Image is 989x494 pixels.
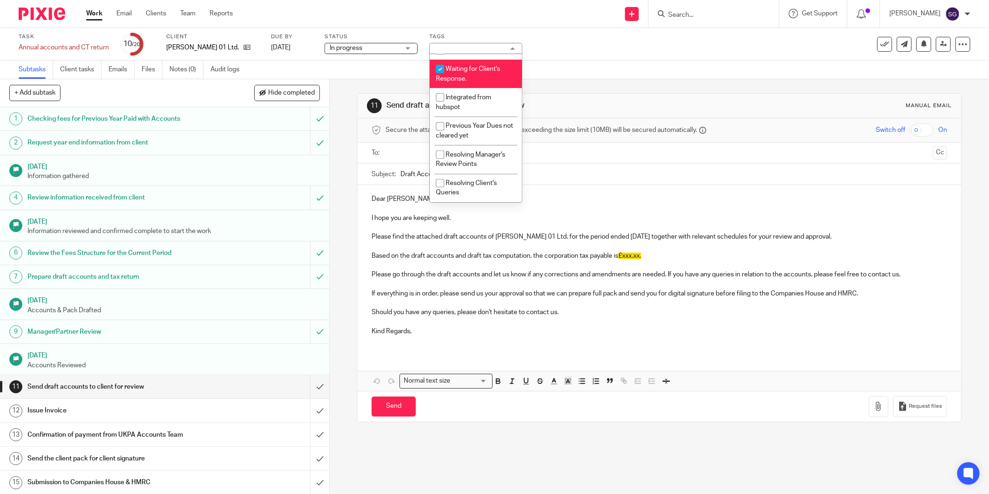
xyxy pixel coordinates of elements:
[893,396,947,417] button: Request files
[330,45,362,51] span: In progress
[372,289,947,298] p: If everything is in order, please send us your approval so that we can prepare full pack and send...
[802,10,838,17] span: Get Support
[169,61,203,79] a: Notes (0)
[116,9,132,18] a: Email
[372,213,947,223] p: I hope you are keeping well.
[9,137,22,150] div: 2
[146,9,166,18] a: Clients
[9,85,61,101] button: + Add subtask
[9,452,22,465] div: 14
[27,404,210,418] h1: Issue Invoice
[876,125,905,135] span: Switch off
[254,85,320,101] button: Hide completed
[9,380,22,393] div: 11
[142,61,163,79] a: Files
[27,428,210,442] h1: Confirmation of payment from UKPA Accounts Team
[27,160,320,172] h1: [DATE]
[933,146,947,160] button: Cc
[372,308,947,317] p: Should you have any queries, please don't hesitate to contact us.
[27,112,210,126] h1: Checking fees for Previous Year Paid with Accounts
[436,94,491,110] span: Integrated from hubspot
[367,98,382,113] div: 11
[9,112,22,125] div: 1
[372,194,947,204] p: Dear [PERSON_NAME],
[86,9,102,18] a: Work
[60,61,102,79] a: Client tasks
[372,270,947,279] p: Please go through the draft accounts and let us know if any corrections and amendments are needed...
[889,9,941,18] p: [PERSON_NAME]
[166,33,259,41] label: Client
[386,125,697,135] span: Secure the attachments in this message. Files exceeding the size limit (10MB) will be secured aut...
[27,306,320,315] p: Accounts & Pack Drafted
[906,102,952,110] div: Manual email
[27,475,210,489] h1: Submission to Companies House & HMRC
[27,246,210,260] h1: Review the Fees Structure for the Current Period
[210,9,233,18] a: Reports
[436,66,500,82] span: Waiting for Client's Response.
[436,123,513,139] span: Previous Year Dues not cleared yet
[667,11,751,20] input: Search
[372,148,382,158] label: To:
[372,327,947,336] p: Kind Regards,
[27,191,210,205] h1: Review information received from client
[436,180,497,196] span: Resolving Client's Queries
[19,61,53,79] a: Subtasks
[400,374,493,388] div: Search for option
[27,380,210,394] h1: Send draft accounts to client for review
[27,270,210,284] h1: Prepare draft accounts and tax return
[27,136,210,150] h1: Request year end information from client
[27,215,320,226] h1: [DATE]
[372,251,947,261] p: Based on the draft accounts and draft tax computation, the corporation tax payable is
[938,125,947,135] span: On
[618,253,641,259] span: £xxx.xx.
[909,403,942,410] span: Request files
[19,43,109,52] div: Annual accounts and CT return
[9,405,22,418] div: 12
[19,7,65,20] img: Pixie
[402,376,453,386] span: Normal text size
[27,294,320,305] h1: [DATE]
[9,428,22,441] div: 13
[27,172,320,181] p: Information gathered
[325,33,418,41] label: Status
[945,7,960,21] img: svg%3E
[166,43,239,52] p: [PERSON_NAME] 01 Ltd.
[27,452,210,466] h1: Send the client pack for client signature
[27,349,320,360] h1: [DATE]
[19,33,109,41] label: Task
[27,361,320,370] p: Accounts Reviewed
[9,270,22,283] div: 7
[372,397,416,417] input: Send
[454,376,487,386] input: Search for option
[271,33,313,41] label: Due by
[27,226,320,236] p: Information reviewed and confirmed complete to start the work
[210,61,246,79] a: Audit logs
[9,325,22,338] div: 9
[27,325,210,339] h1: Manager/Partner Review
[123,39,140,49] div: 10
[132,42,140,47] small: /20
[436,151,505,168] span: Resolving Manager's Review Points
[268,89,315,97] span: Hide completed
[9,192,22,205] div: 4
[108,61,135,79] a: Emails
[180,9,196,18] a: Team
[372,232,947,241] p: Please find the attached draft accounts of [PERSON_NAME] 01 Ltd. for the period ended [DATE] toge...
[372,170,396,179] label: Subject:
[271,44,291,51] span: [DATE]
[9,476,22,489] div: 15
[429,33,522,41] label: Tags
[9,247,22,260] div: 6
[387,101,679,110] h1: Send draft accounts to client for review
